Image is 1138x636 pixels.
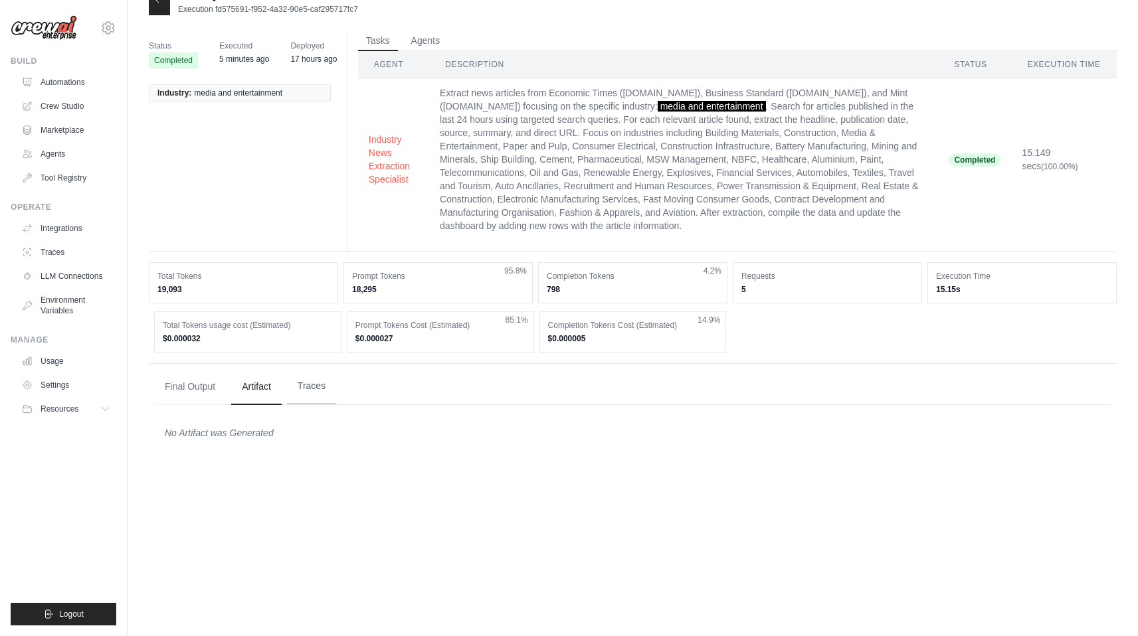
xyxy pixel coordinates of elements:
dd: 19,093 [157,284,330,295]
span: 85.1% [506,315,528,325]
div: Operate [11,202,116,212]
time: August 9, 2025 at 17:49 IST [290,54,337,64]
div: Build [11,56,116,66]
dd: 5 [741,284,913,295]
button: Tasks [358,31,398,51]
a: Usage [16,351,116,372]
a: LLM Connections [16,266,116,287]
span: 14.9% [698,315,720,325]
dt: Prompt Tokens [352,271,524,281]
span: 4.2% [704,266,721,276]
time: August 10, 2025 at 10:56 IST [219,54,269,64]
dt: Completion Tokens [547,271,719,281]
div: No Artifact was Generated [165,426,1101,439]
a: Marketplace [16,119,116,141]
dd: $0.000005 [548,333,718,344]
a: Integrations [16,218,116,239]
a: Automations [16,72,116,93]
dt: Execution Time [936,271,1108,281]
span: Completed [949,153,1000,167]
span: media and entertainment [658,101,766,112]
span: Completed [149,52,198,68]
button: Traces [287,368,336,404]
dd: 18,295 [352,284,524,295]
p: Execution fd575691-f952-4a32-90e5-caf295717fc7 [178,4,376,15]
iframe: Chat Widget [1072,572,1138,636]
dt: Prompt Tokens Cost (Estimated) [355,320,525,331]
th: Status [938,51,1011,78]
th: Agent [358,51,429,78]
a: Traces [16,242,116,263]
th: Execution Time [1011,51,1117,78]
span: Logout [59,609,84,619]
dd: 15.15s [936,284,1108,295]
span: (100.00%) [1041,162,1078,171]
span: Status [149,39,198,52]
dd: $0.000032 [163,333,333,344]
a: Environment Variables [16,289,116,321]
img: Logo [11,15,77,40]
dt: Total Tokens usage cost (Estimated) [163,320,333,331]
a: Settings [16,374,116,396]
span: 95.8% [504,266,527,276]
dd: 798 [547,284,719,295]
dt: Completion Tokens Cost (Estimated) [548,320,718,331]
span: media and entertainment [194,88,282,98]
button: Artifact [231,369,282,405]
dt: Total Tokens [157,271,330,281]
dd: $0.000027 [355,333,525,344]
button: Agents [403,31,448,51]
span: Resources [41,404,78,414]
td: 15.149 secs [1011,78,1117,241]
div: Manage [11,335,116,345]
a: Agents [16,143,116,165]
button: Industry News Extraction Specialist [369,133,419,186]
td: Extract news articles from Economic Times ([DOMAIN_NAME]), Business Standard ([DOMAIN_NAME]), and... [429,78,938,241]
span: Executed [219,39,269,52]
th: Description [429,51,938,78]
button: Logout [11,603,116,625]
button: Final Output [154,369,226,405]
button: Resources [16,398,116,420]
span: Industry: [157,88,191,98]
a: Tool Registry [16,167,116,189]
dt: Requests [741,271,913,281]
a: Crew Studio [16,96,116,117]
span: Deployed [290,39,337,52]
